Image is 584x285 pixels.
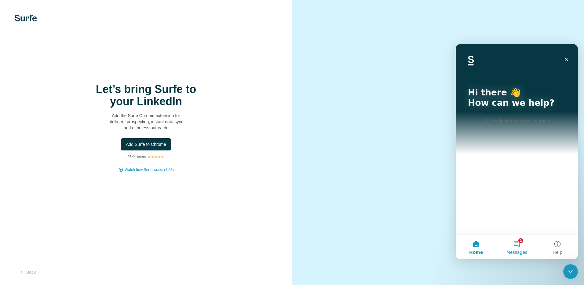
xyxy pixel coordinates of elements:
p: 25K+ users [127,154,146,160]
h1: Let’s bring Surfe to your LinkedIn [85,83,207,108]
img: Rating Stars [147,155,165,159]
button: Back [15,267,40,278]
iframe: Intercom live chat [563,264,578,279]
img: Surfe's logo [15,15,37,21]
button: Add Surfe to Chrome [121,138,171,150]
iframe: Intercom live chat [456,44,578,259]
span: Add Surfe to Chrome [126,141,166,147]
p: Add the Surfe Chrome extension for intelligent prospecting, instant data sync, and effortless out... [85,113,207,131]
button: Watch how Surfe works (1:58) [125,167,173,172]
